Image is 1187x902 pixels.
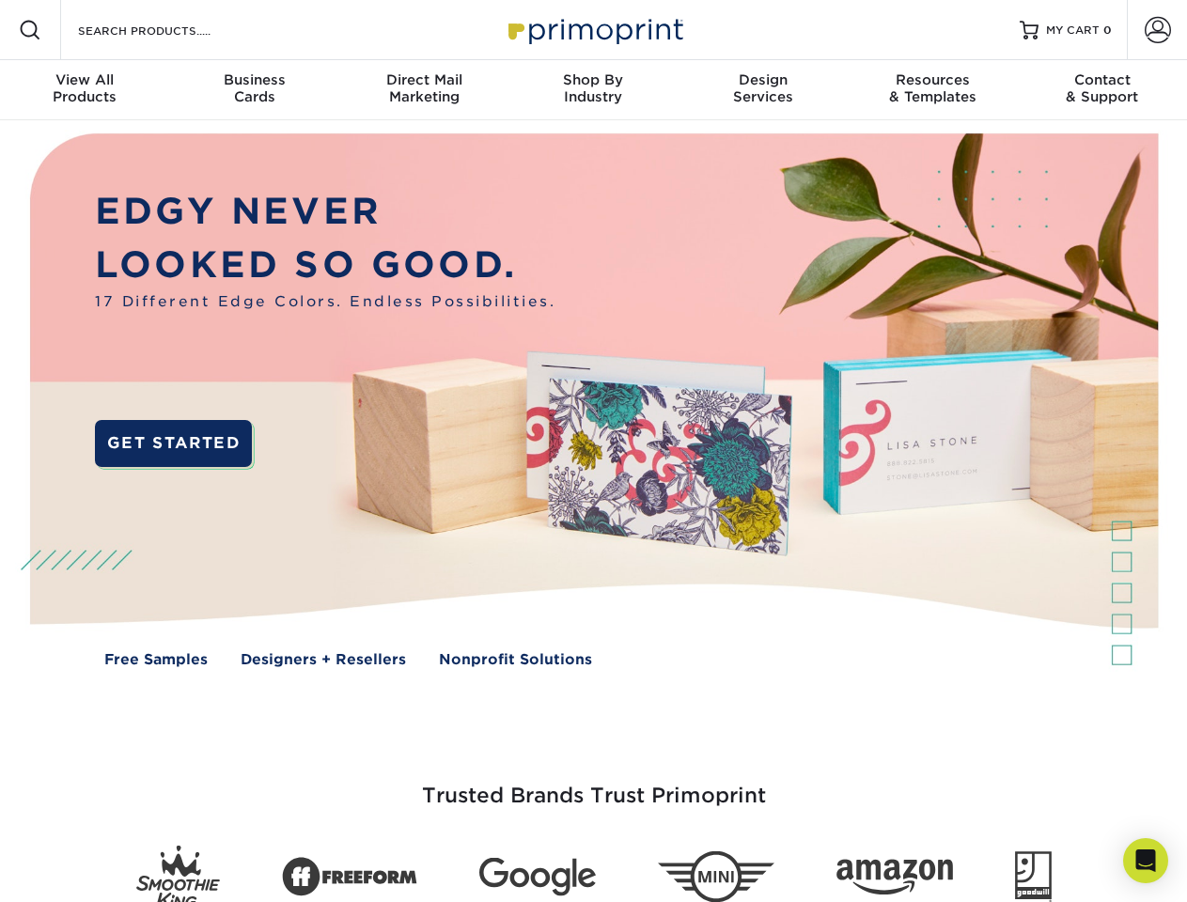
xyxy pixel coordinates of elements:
img: Google [479,858,596,896]
div: Marketing [339,71,508,105]
p: EDGY NEVER [95,185,555,239]
div: & Templates [848,71,1017,105]
a: DesignServices [679,60,848,120]
span: Business [169,71,338,88]
span: 0 [1103,23,1112,37]
a: Free Samples [104,649,208,671]
span: 17 Different Edge Colors. Endless Possibilities. [95,291,555,313]
span: Shop By [508,71,678,88]
span: Design [679,71,848,88]
div: Services [679,71,848,105]
div: Cards [169,71,338,105]
a: Direct MailMarketing [339,60,508,120]
p: LOOKED SO GOOD. [95,239,555,292]
span: Resources [848,71,1017,88]
a: Contact& Support [1018,60,1187,120]
a: Nonprofit Solutions [439,649,592,671]
a: BusinessCards [169,60,338,120]
img: Amazon [836,860,953,895]
span: MY CART [1046,23,1100,39]
a: Resources& Templates [848,60,1017,120]
div: Industry [508,71,678,105]
a: Shop ByIndustry [508,60,678,120]
a: Designers + Resellers [241,649,406,671]
a: GET STARTED [95,420,252,467]
span: Contact [1018,71,1187,88]
img: Primoprint [500,9,688,50]
input: SEARCH PRODUCTS..... [76,19,259,41]
span: Direct Mail [339,71,508,88]
h3: Trusted Brands Trust Primoprint [44,739,1144,831]
div: & Support [1018,71,1187,105]
div: Open Intercom Messenger [1123,838,1168,883]
img: Goodwill [1015,851,1052,902]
